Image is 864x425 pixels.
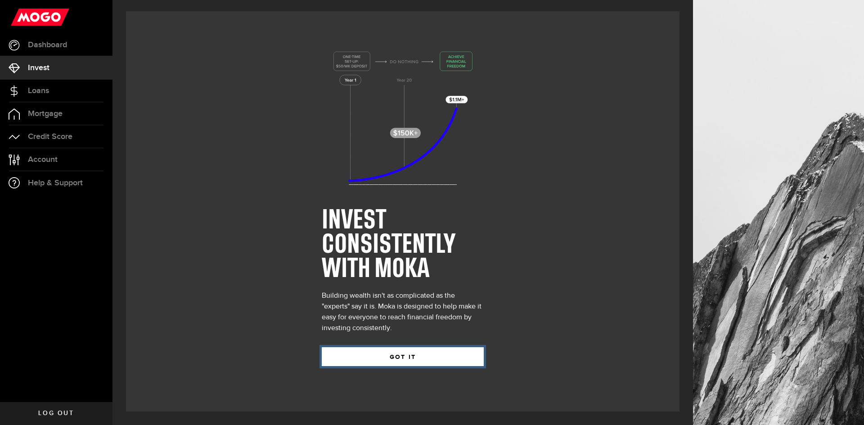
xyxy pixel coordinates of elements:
[322,347,484,366] button: GOT IT
[28,64,49,72] span: Invest
[28,41,67,49] span: Dashboard
[28,156,58,164] span: Account
[322,291,484,334] div: Building wealth isn't as complicated as the "experts" say it is. Moka is designed to help make it...
[28,110,63,118] span: Mortgage
[38,410,74,416] span: Log out
[28,179,83,187] span: Help & Support
[322,209,484,282] h1: INVEST CONSISTENTLY WITH MOKA
[28,133,72,141] span: Credit Score
[28,87,49,95] span: Loans
[7,4,34,31] button: Open LiveChat chat widget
